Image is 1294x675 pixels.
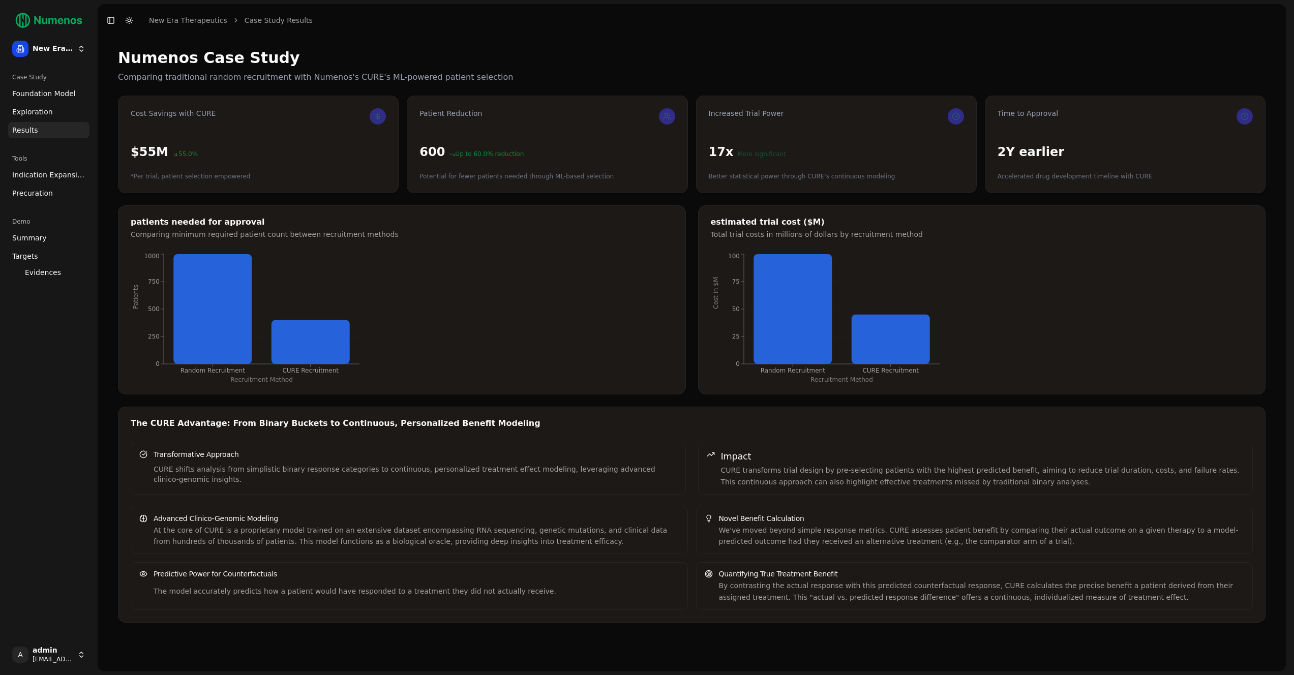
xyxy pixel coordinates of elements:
[180,367,246,374] tspan: Random Recruitment
[8,8,89,33] img: Numenos
[12,107,53,117] span: Exploration
[712,277,719,309] tspan: Cost in $M
[131,419,1253,427] div: The CURE Advantage: From Binary Buckets to Continuous, Personalized Benefit Modeling
[737,150,786,158] p: More significant
[33,646,73,655] span: admin
[282,367,339,374] tspan: CURE Recruitment
[732,333,739,340] tspan: 25
[760,367,825,374] tspan: Random Recruitment
[711,229,1253,239] div: Total trial costs in millions of dollars by recruitment method
[719,569,1245,579] div: Quantifying True Treatment Benefit
[131,218,673,226] div: patients needed for approval
[8,185,89,201] a: Precuration
[25,267,61,278] span: Evidences
[131,108,386,125] div: Cost Savings with CURE
[719,580,1245,603] p: By contrasting the actual response with this predicted counterfactual response, CURE calculates t...
[719,525,1245,548] p: We've moved beyond simple response metrics. CURE assesses patient benefit by comparing their actu...
[149,15,227,25] a: New Era Therapeutics
[154,513,679,524] div: Advanced Clinico-Genomic Modeling
[732,278,739,285] tspan: 75
[149,15,313,25] nav: breadcrumb
[12,251,38,261] span: Targets
[8,122,89,138] a: Results
[8,167,89,183] a: Indication Expansion
[154,569,679,579] div: Predictive Power for Counterfactuals
[728,253,740,260] tspan: 100
[131,172,250,180] p: *Per trial, patient selection empowered
[156,360,160,367] tspan: 0
[709,108,964,125] div: Increased Trial Power
[419,144,445,160] p: 600
[8,213,89,230] div: Demo
[8,104,89,120] a: Exploration
[732,305,739,313] tspan: 50
[998,108,1253,125] div: Time to Approval
[245,15,313,25] a: Case Study Results
[12,233,47,243] span: Summary
[711,218,1253,226] div: estimated trial cost ($M)
[862,367,919,374] tspan: CURE Recruitment
[8,248,89,264] a: Targets
[709,172,895,180] p: Better statistical power through CURE's continuous modeling
[154,464,677,484] div: CURE shifts analysis from simplistic binary response categories to continuous, personalized treat...
[154,525,679,548] p: At the core of CURE is a proprietary model trained on an extensive dataset encompassing RNA seque...
[148,278,160,285] tspan: 750
[8,230,89,246] a: Summary
[419,108,675,125] div: Patient Reduction
[148,305,160,313] tspan: 500
[709,144,734,160] p: 17 x
[33,655,73,663] span: [EMAIL_ADDRESS]
[144,253,160,260] tspan: 1000
[8,642,89,667] button: Aadmin[EMAIL_ADDRESS]
[8,85,89,102] a: Foundation Model
[230,376,293,383] tspan: Recruitment Method
[132,285,139,309] tspan: Patients
[118,49,1266,67] h1: Numenos Case Study
[998,144,1064,160] p: 2Y earlier
[736,360,740,367] tspan: 0
[154,449,677,459] div: Transformative Approach
[148,333,160,340] tspan: 250
[154,586,556,597] p: The model accurately predicts how a patient would have responded to a treatment they did not actu...
[8,69,89,85] div: Case Study
[449,150,524,158] p: Up to 60.0 % reduction
[12,170,85,180] span: Indication Expansion
[721,465,1245,488] p: CURE transforms trial design by pre-selecting patients with the highest predicted benefit, aiming...
[12,188,53,198] span: Precuration
[33,44,73,53] span: New Era Therapeutics
[12,125,38,135] span: Results
[721,449,1245,464] div: Impact
[8,150,89,167] div: Tools
[118,71,1266,83] p: Comparing traditional random recruitment with Numenos's CURE's ML-powered patient selection
[719,513,1245,524] div: Novel Benefit Calculation
[12,647,28,663] span: A
[12,88,76,99] span: Foundation Model
[131,229,673,239] div: Comparing minimum required patient count between recruitment methods
[998,172,1153,180] p: Accelerated drug development timeline with CURE
[172,150,198,158] p: 55.0 %
[131,144,168,160] p: $ 55 M
[8,37,89,61] button: New Era Therapeutics
[810,376,873,383] tspan: Recruitment Method
[419,172,614,180] p: Potential for fewer patients needed through ML-based selection
[21,265,77,280] a: Evidences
